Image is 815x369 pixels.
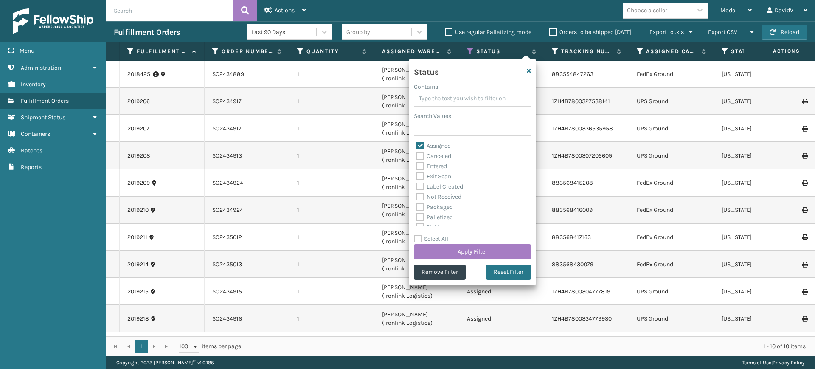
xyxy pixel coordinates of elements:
[137,48,188,55] label: Fulfillment Order Id
[649,28,684,36] span: Export to .xls
[416,173,451,180] label: Exit Scan
[205,278,289,305] td: SO2434915
[275,7,295,14] span: Actions
[205,115,289,142] td: SO2434917
[629,278,714,305] td: UPS Ground
[114,27,180,37] h3: Fulfillment Orders
[251,28,317,37] div: Last 90 Days
[708,28,737,36] span: Export CSV
[802,207,807,213] i: Print Label
[629,224,714,251] td: FedEx Ground
[416,183,463,190] label: Label Created
[720,7,735,14] span: Mode
[205,305,289,332] td: SO2434916
[374,224,459,251] td: [PERSON_NAME] (Ironlink Logistics)
[414,91,531,107] input: Type the text you wish to filter on
[629,88,714,115] td: UPS Ground
[714,169,799,197] td: [US_STATE]
[802,99,807,104] i: Print Label
[127,260,149,269] a: 2019214
[374,88,459,115] td: [PERSON_NAME] (Ironlink Logistics)
[549,28,632,36] label: Orders to be shipped [DATE]
[306,48,358,55] label: Quantity
[731,48,782,55] label: State
[416,152,451,160] label: Canceled
[714,61,799,88] td: [US_STATE]
[746,44,805,58] span: Actions
[552,315,612,322] a: 1ZH4B7800334779930
[289,88,374,115] td: 1
[802,316,807,322] i: Print Label
[253,342,806,351] div: 1 - 10 of 10 items
[416,163,447,170] label: Entered
[629,115,714,142] td: UPS Ground
[289,224,374,251] td: 1
[459,305,544,332] td: Assigned
[127,206,149,214] a: 2019210
[552,98,610,105] a: 1ZH4B7800327538141
[486,265,531,280] button: Reset Filter
[127,315,149,323] a: 2019218
[127,287,149,296] a: 2019215
[802,289,807,295] i: Print Label
[116,356,214,369] p: Copyright 2023 [PERSON_NAME]™ v 1.0.185
[205,251,289,278] td: SO2435013
[346,28,370,37] div: Group by
[205,61,289,88] td: SO2434889
[179,340,241,353] span: items per page
[629,142,714,169] td: UPS Ground
[127,97,150,106] a: 2019206
[414,265,466,280] button: Remove Filter
[416,203,453,211] label: Packaged
[445,28,531,36] label: Use regular Palletizing mode
[374,197,459,224] td: [PERSON_NAME] (Ironlink Logistics)
[414,65,438,77] h4: Status
[552,70,593,78] a: 883554847263
[414,82,438,91] label: Contains
[802,234,807,240] i: Print Label
[552,234,591,241] a: 883568417163
[414,244,531,259] button: Apply Filter
[714,224,799,251] td: [US_STATE]
[416,214,453,221] label: Palletized
[416,142,451,149] label: Assigned
[742,360,771,366] a: Terms of Use
[459,278,544,305] td: Assigned
[374,61,459,88] td: [PERSON_NAME] (Ironlink Logistics)
[21,64,61,71] span: Administration
[802,153,807,159] i: Print Label
[374,115,459,142] td: [PERSON_NAME] (Ironlink Logistics)
[552,261,593,268] a: 883568430079
[714,115,799,142] td: [US_STATE]
[135,340,148,353] a: 1
[552,152,612,159] a: 1ZH4B7800307205609
[742,356,805,369] div: |
[127,179,150,187] a: 2019209
[414,235,448,242] label: Select All
[374,142,459,169] td: [PERSON_NAME] (Ironlink Logistics)
[552,206,593,214] a: 883568416009
[773,360,805,366] a: Privacy Policy
[629,251,714,278] td: FedEx Ground
[21,130,50,138] span: Containers
[561,48,613,55] label: Tracking Number
[205,169,289,197] td: SO2434924
[552,125,613,132] a: 1ZH4B7800336535958
[205,142,289,169] td: SO2434913
[627,6,667,15] div: Choose a seller
[205,88,289,115] td: SO2434917
[127,124,149,133] a: 2019207
[222,48,273,55] label: Order Number
[802,180,807,186] i: Print Label
[179,342,192,351] span: 100
[127,70,150,79] a: 2018425
[414,112,451,121] label: Search Values
[714,142,799,169] td: [US_STATE]
[802,126,807,132] i: Print Label
[127,233,147,242] a: 2019211
[205,197,289,224] td: SO2434924
[629,61,714,88] td: FedEx Ground
[374,278,459,305] td: [PERSON_NAME] (Ironlink Logistics)
[629,305,714,332] td: UPS Ground
[629,169,714,197] td: FedEx Ground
